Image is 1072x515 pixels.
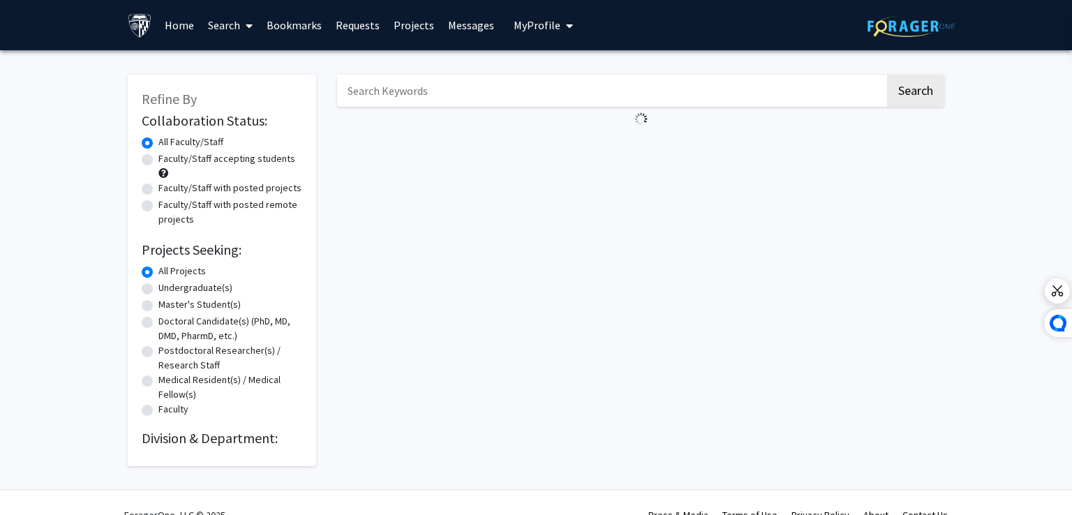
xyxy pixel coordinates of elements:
[337,131,944,163] nav: Page navigation
[158,151,295,166] label: Faculty/Staff accepting students
[142,241,302,258] h2: Projects Seeking:
[329,1,387,50] a: Requests
[201,1,260,50] a: Search
[887,75,944,107] button: Search
[158,135,223,149] label: All Faculty/Staff
[158,314,302,343] label: Doctoral Candidate(s) (PhD, MD, DMD, PharmD, etc.)
[158,264,206,278] label: All Projects
[260,1,329,50] a: Bookmarks
[142,90,197,107] span: Refine By
[142,112,302,129] h2: Collaboration Status:
[629,107,653,131] img: Loading
[158,1,201,50] a: Home
[158,402,188,417] label: Faculty
[142,430,302,447] h2: Division & Department:
[387,1,441,50] a: Projects
[128,13,152,38] img: Johns Hopkins University Logo
[337,75,885,107] input: Search Keywords
[158,373,302,402] label: Medical Resident(s) / Medical Fellow(s)
[158,181,301,195] label: Faculty/Staff with posted projects
[514,18,560,32] span: My Profile
[158,197,302,227] label: Faculty/Staff with posted remote projects
[158,343,302,373] label: Postdoctoral Researcher(s) / Research Staff
[158,297,241,312] label: Master's Student(s)
[158,281,232,295] label: Undergraduate(s)
[868,15,955,37] img: ForagerOne Logo
[441,1,501,50] a: Messages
